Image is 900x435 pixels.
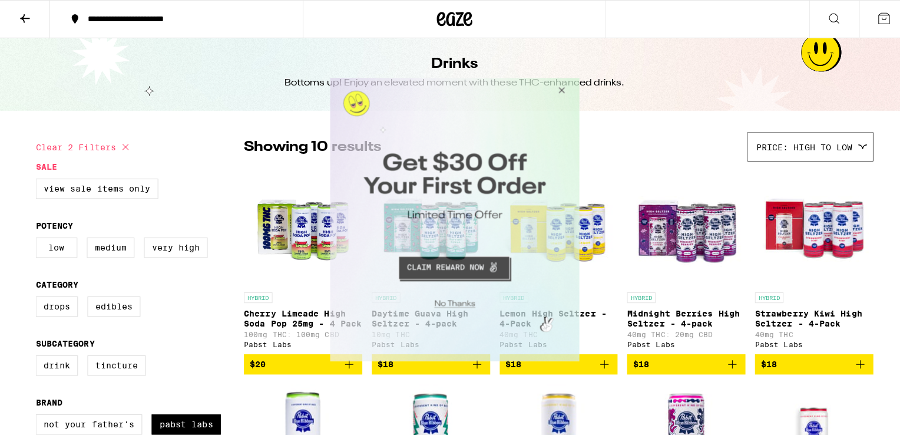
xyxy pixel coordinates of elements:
p: Cherry Limeade High Soda Pop 25mg - 4 Pack [241,306,359,325]
label: Very High [143,235,206,255]
a: Open page for Strawberry Kiwi High Seltzer - 4-Pack from Pabst Labs [747,166,865,351]
span: Hi. Need any help? [7,8,85,18]
h1: Drinks [427,54,474,74]
label: Pabst Labs [150,410,219,430]
p: Midnight Berries High Seltzer - 4-pack [621,306,738,325]
label: Drink [35,352,77,372]
p: 100mg THC: 100mg CBD [241,327,359,335]
span: $18 [753,356,769,365]
span: $18 [501,356,517,365]
label: Medium [86,235,133,255]
legend: Subcategory [35,335,94,345]
legend: Potency [35,219,72,228]
p: 40mg THC: 20mg CBD [621,327,738,335]
button: Add to bag [368,351,485,371]
div: Pabst Labs [241,337,359,345]
img: Pabst Labs - Cherry Limeade High Soda Pop 25mg - 4 Pack [241,166,359,284]
a: Open page for Midnight Berries High Seltzer - 4-pack from Pabst Labs [621,166,738,351]
p: 40mg THC [747,327,865,335]
label: Tincture [87,352,144,372]
legend: Brand [35,394,62,403]
div: Modal Overlay Box [327,77,574,358]
label: Drops [35,294,77,314]
div: Bottoms up! Enjoy an elevated moment with these THC-enhanced drinks. [282,76,618,89]
span: Price: High to Low [749,141,844,150]
button: Add to bag [495,351,612,371]
label: View Sale Items Only [35,177,157,197]
span: $18 [627,356,643,365]
span: $20 [247,356,263,365]
button: Add to bag [241,351,359,371]
div: Pabst Labs [747,337,865,345]
iframe: Modal Overlay Box Frame [327,77,574,358]
span: $18 [374,356,390,365]
img: Pabst Labs - Strawberry Kiwi High Seltzer - 4-Pack [747,166,865,284]
a: Open page for Cherry Limeade High Soda Pop 25mg - 4 Pack from Pabst Labs [241,166,359,351]
p: Showing 10 results [241,136,378,156]
button: Add to bag [621,351,738,371]
button: Clear 2 filters [35,131,131,160]
p: HYBRID [747,289,776,300]
img: Pabst Labs - Midnight Berries High Seltzer - 4-pack [621,166,738,284]
p: HYBRID [621,289,649,300]
label: Edibles [87,294,139,314]
legend: Category [35,277,78,286]
p: Strawberry Kiwi High Seltzer - 4-Pack [747,306,865,325]
label: Low [35,235,77,255]
button: Add to bag [747,351,865,371]
div: Pabst Labs [621,337,738,345]
label: Not Your Father's [35,410,141,430]
p: HYBRID [241,289,270,300]
legend: Sale [35,160,57,170]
